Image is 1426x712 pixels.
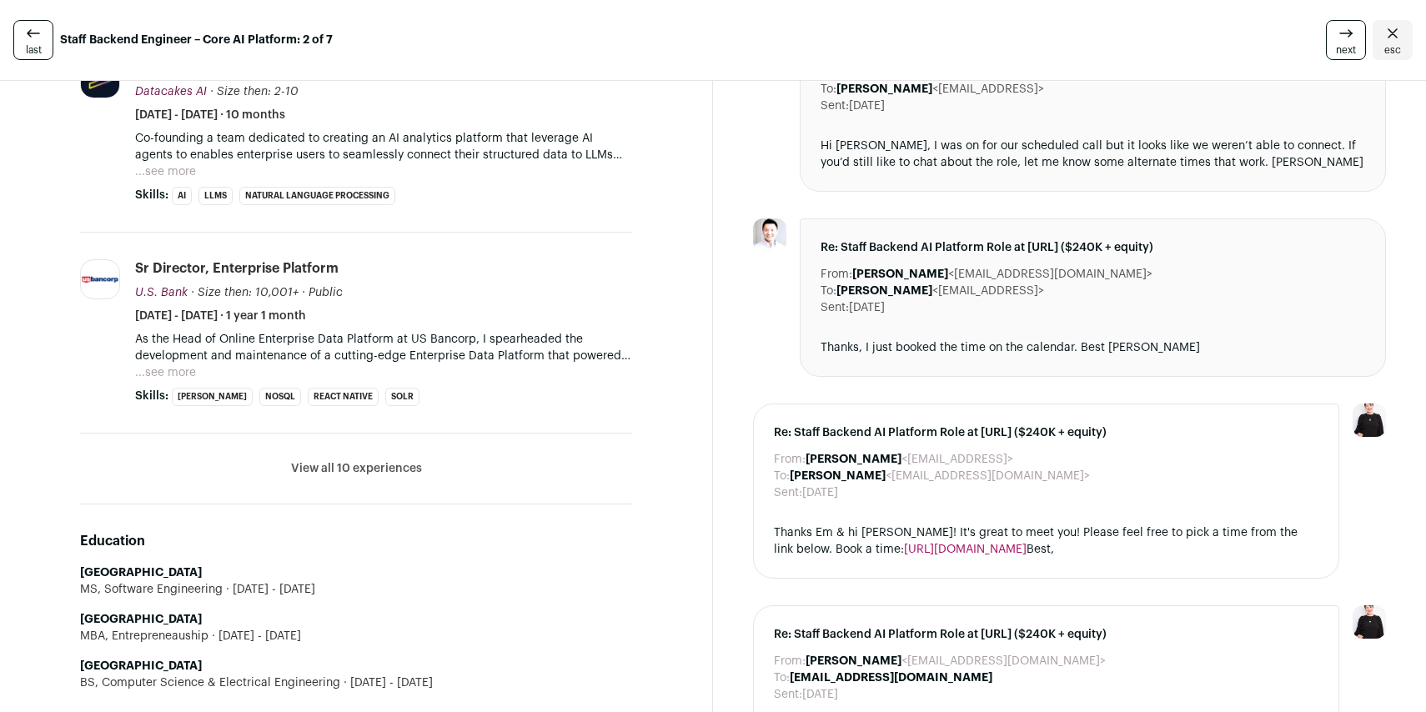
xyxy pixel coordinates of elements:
[774,424,1318,441] span: Re: Staff Backend AI Platform Role at [URL] ($240K + equity)
[80,567,202,579] strong: [GEOGRAPHIC_DATA]
[135,130,632,163] p: Co-founding a team dedicated to creating an AI analytics platform that leverage AI agents to enab...
[309,287,343,298] span: Public
[821,239,1365,256] span: Re: Staff Backend AI Platform Role at [URL] ($240K + equity)
[308,388,379,406] li: React Native
[774,686,802,703] dt: Sent:
[821,266,852,283] dt: From:
[135,259,339,278] div: Sr Director, Enterprise Platform
[385,388,419,406] li: Solr
[191,287,299,298] span: · Size then: 10,001+
[135,163,196,180] button: ...see more
[135,388,168,404] span: Skills:
[60,32,333,48] strong: Staff Backend Engineer – Core AI Platform: 2 of 7
[302,284,305,301] span: ·
[80,531,632,551] h2: Education
[806,454,901,465] b: [PERSON_NAME]
[135,107,285,123] span: [DATE] - [DATE] · 10 months
[13,20,53,60] a: last
[802,484,838,501] dd: [DATE]
[1353,404,1386,437] img: 9240684-medium_jpg
[802,686,838,703] dd: [DATE]
[774,468,790,484] dt: To:
[198,187,233,205] li: LLMs
[849,299,885,316] dd: [DATE]
[80,674,632,691] div: BS, Computer Science & Electrical Engineering
[849,98,885,114] dd: [DATE]
[852,268,948,280] b: [PERSON_NAME]
[81,276,119,283] img: 4da27f6bb3d25d9142c65068c8eb28e95959f27311358047b9ffb1d829d2b5f0.png
[790,470,886,482] b: [PERSON_NAME]
[1373,20,1413,60] a: Close
[774,669,790,686] dt: To:
[821,339,1365,356] div: Thanks, I just booked the time on the calendar. Best [PERSON_NAME]
[340,674,433,691] span: [DATE] - [DATE]
[172,187,192,205] li: AI
[1384,43,1401,57] span: esc
[821,283,836,299] dt: To:
[80,660,202,672] strong: [GEOGRAPHIC_DATA]
[135,86,207,98] span: Datacakes AI
[806,653,1106,669] dd: <[EMAIL_ADDRESS][DOMAIN_NAME]>
[80,581,632,598] div: MS, Software Engineering
[806,451,1013,468] dd: <[EMAIL_ADDRESS]>
[135,364,196,381] button: ...see more
[239,187,395,205] li: Natural Language Processing
[210,86,299,98] span: · Size then: 2-10
[836,81,1044,98] dd: <[EMAIL_ADDRESS]>
[135,308,306,324] span: [DATE] - [DATE] · 1 year 1 month
[26,43,42,57] span: last
[753,218,786,252] img: 22d2132c9fbd9e117edad2db195172982e98a3e816b99edb16f5c8dc30fa79b9.jpg
[1326,20,1366,60] a: next
[852,266,1152,283] dd: <[EMAIL_ADDRESS][DOMAIN_NAME]>
[790,672,992,684] b: [EMAIL_ADDRESS][DOMAIN_NAME]
[904,544,1027,555] a: [URL][DOMAIN_NAME]
[223,581,315,598] span: [DATE] - [DATE]
[80,628,632,644] div: MBA, Entrepreneauship
[135,187,168,203] span: Skills:
[135,331,632,364] p: As the Head of Online Enterprise Data Platform at US Bancorp, I spearheaded the development and m...
[774,653,806,669] dt: From:
[1353,605,1386,639] img: 9240684-medium_jpg
[1336,43,1356,57] span: next
[836,83,932,95] b: [PERSON_NAME]
[821,138,1365,171] div: Hi [PERSON_NAME], I was on for our scheduled call but it looks like we weren’t able to connect. I...
[821,98,849,114] dt: Sent:
[774,484,802,501] dt: Sent:
[806,655,901,667] b: [PERSON_NAME]
[208,628,301,644] span: [DATE] - [DATE]
[836,283,1044,299] dd: <[EMAIL_ADDRESS]>
[774,524,1318,558] div: Thanks Em & hi [PERSON_NAME]! It's great to meet you! Please feel free to pick a time from the li...
[259,388,301,406] li: NoSQL
[836,285,932,297] b: [PERSON_NAME]
[172,388,253,406] li: [PERSON_NAME]
[80,614,202,625] strong: [GEOGRAPHIC_DATA]
[291,460,422,477] button: View all 10 experiences
[821,81,836,98] dt: To:
[774,451,806,468] dt: From:
[821,299,849,316] dt: Sent:
[790,468,1090,484] dd: <[EMAIL_ADDRESS][DOMAIN_NAME]>
[774,626,1318,643] span: Re: Staff Backend AI Platform Role at [URL] ($240K + equity)
[135,287,188,298] span: U.S. Bank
